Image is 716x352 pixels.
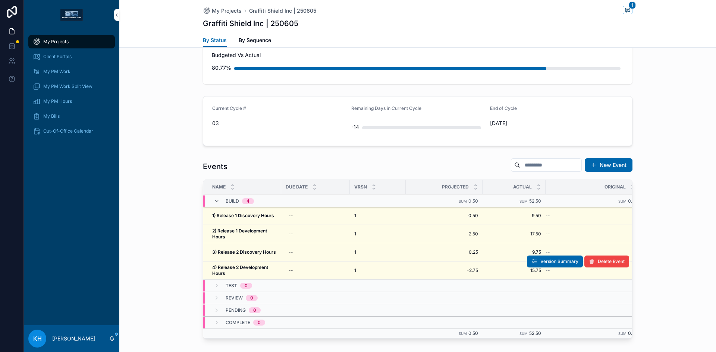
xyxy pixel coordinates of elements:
[28,124,115,138] a: Out-Of-Office Calendar
[584,256,629,267] button: Delete Event
[490,120,623,127] span: [DATE]
[598,259,625,264] span: Delete Event
[354,249,356,255] span: 1
[226,320,250,326] span: Complete
[519,199,528,203] small: Sum
[212,60,231,75] div: 80.77%
[513,184,532,190] span: Actual
[212,213,277,219] a: 1) Release 1 Discovery Hours
[527,256,583,267] button: Version Summary
[28,80,115,93] a: My PM Work Split View
[289,249,293,255] div: --
[43,128,93,134] span: Out-Of-Office Calendar
[546,249,631,255] a: --
[546,249,550,255] span: --
[43,39,69,45] span: My Projects
[286,184,308,190] span: Due Date
[354,231,401,237] a: 1
[351,105,421,111] span: Remaining Days in Current Cycle
[410,249,478,255] a: 0.25
[487,267,541,273] span: 15.75
[354,249,401,255] a: 1
[286,210,345,222] a: --
[487,249,541,255] a: 9.75
[258,320,261,326] div: 0
[490,105,517,111] span: End of Cycle
[28,110,115,123] a: My Bills
[519,332,528,336] small: Sum
[33,334,42,343] span: KH
[212,249,277,255] a: 3) Release 2 Discovery Hours
[540,259,578,264] span: Version Summary
[43,54,72,60] span: Client Portals
[212,120,345,127] span: 03
[546,267,550,273] span: --
[226,283,237,289] span: Test
[226,295,243,301] span: Review
[604,184,626,190] span: Original
[212,264,269,276] strong: 4) Release 2 Development Hours
[442,184,469,190] span: Projected
[249,7,316,15] span: Graffiti Shield Inc | 250605
[468,198,478,204] span: 0.50
[546,231,550,237] span: --
[212,264,277,276] a: 4) Release 2 Development Hours
[203,37,227,44] span: By Status
[24,30,119,148] div: scrollable content
[43,83,92,89] span: My PM Work Split View
[289,267,293,273] div: --
[43,113,60,119] span: My Bills
[410,213,478,219] a: 0.50
[226,198,239,204] span: Build
[354,231,356,237] span: 1
[212,228,268,240] strong: 2) Release 1 Development Hours
[253,307,256,313] div: 0
[487,213,541,219] span: 9.50
[354,213,356,219] span: 1
[618,332,626,336] small: Sum
[468,330,478,336] span: 0.50
[289,231,293,237] div: --
[351,120,359,134] div: -14
[354,267,356,273] span: 1
[410,231,478,237] a: 2.50
[286,228,345,240] a: --
[212,184,226,190] span: Name
[546,213,631,219] a: --
[628,330,635,336] span: 0.0
[250,295,253,301] div: 0
[203,18,298,29] h1: Graffiti Shield Inc | 250605
[60,9,83,21] img: App logo
[203,34,227,48] a: By Status
[286,264,345,276] a: --
[546,213,550,219] span: --
[487,231,541,237] a: 17.50
[43,98,72,104] span: My PM Hours
[28,95,115,108] a: My PM Hours
[289,213,293,219] div: --
[354,213,401,219] a: 1
[546,267,631,273] a: --
[28,65,115,78] a: My PM Work
[52,335,95,342] p: [PERSON_NAME]
[286,246,345,258] a: --
[212,228,277,240] a: 2) Release 1 Development Hours
[618,199,626,203] small: Sum
[529,330,541,336] span: 52.50
[628,198,635,204] span: 0.0
[529,198,541,204] span: 52.50
[546,231,631,237] a: --
[226,307,246,313] span: Pending
[212,51,624,59] span: Budgeted Vs Actual
[212,249,276,255] strong: 3) Release 2 Discovery Hours
[354,267,401,273] a: 1
[459,332,467,336] small: Sum
[410,267,478,273] span: -2.75
[212,7,242,15] span: My Projects
[629,1,636,9] span: 1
